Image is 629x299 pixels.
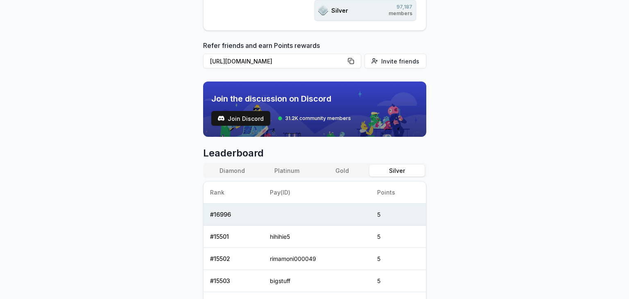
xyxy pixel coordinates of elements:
[371,226,425,248] td: 5
[371,248,425,270] td: 5
[285,115,351,122] span: 31.2K community members
[371,181,425,204] th: Points
[205,165,260,177] button: Diamond
[211,93,351,104] span: Join the discussion on Discord
[218,115,224,122] img: test
[318,5,328,16] img: ranks_icon
[381,57,419,66] span: Invite friends
[371,204,425,226] td: 5
[389,10,412,17] span: members
[389,4,412,10] span: 97,187
[228,114,264,123] span: Join Discord
[211,111,270,126] button: Join Discord
[204,270,263,292] td: # 15503
[204,248,263,270] td: # 15502
[204,181,263,204] th: Rank
[211,111,270,126] a: testJoin Discord
[364,54,426,68] button: Invite friends
[260,165,314,177] button: Platinum
[203,147,426,160] span: Leaderboard
[263,248,371,270] td: rimamoni000049
[369,165,424,177] button: Silver
[371,270,425,292] td: 5
[203,41,426,72] div: Refer friends and earn Points rewards
[263,226,371,248] td: hihihie5
[204,204,263,226] td: # 16996
[314,165,369,177] button: Gold
[331,6,348,15] span: Silver
[204,226,263,248] td: # 15501
[263,181,371,204] th: Pay(ID)
[203,54,361,68] button: [URL][DOMAIN_NAME]
[203,82,426,137] img: discord_banner
[263,270,371,292] td: bigstuff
